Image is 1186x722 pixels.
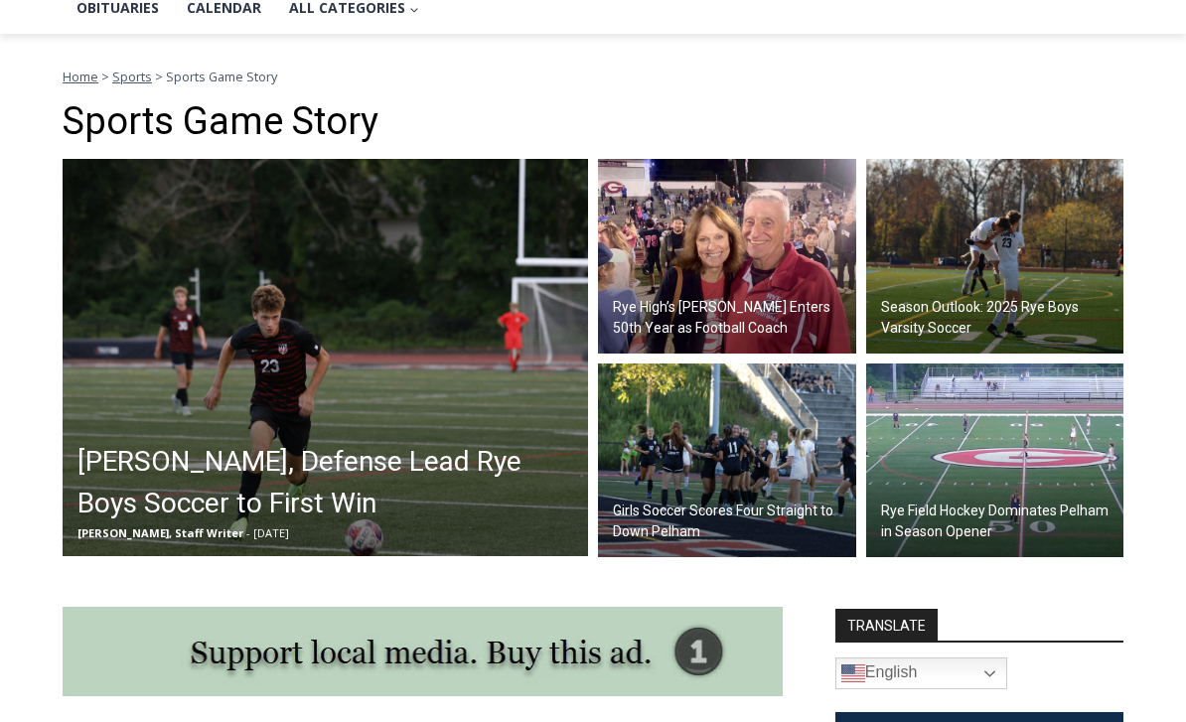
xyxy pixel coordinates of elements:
a: Home [63,68,98,85]
h1: Sports Game Story [63,99,1123,145]
a: Open Tues. - Sun. [PHONE_NUMBER] [1,200,200,247]
span: Open Tues. - Sun. [PHONE_NUMBER] [6,205,195,280]
img: (PHOTO: The Rye Girls Field Hockey Team defeated Pelham 3-0 on Tuesday to move to 3-0 in 2024.) [866,363,1124,558]
h2: [PERSON_NAME], Defense Lead Rye Boys Soccer to First Win [77,441,583,524]
h2: Girls Soccer Scores Four Straight to Down Pelham [613,501,851,542]
img: (PHOTO: Rye Girls Soccer's Samantha Yeh scores a goal in her team's 4-1 victory over Pelham on Se... [598,363,856,558]
span: Sports Game Story [166,68,277,85]
a: [PERSON_NAME], Defense Lead Rye Boys Soccer to First Win [PERSON_NAME], Staff Writer - [DATE] [63,159,588,556]
a: Girls Soccer Scores Four Straight to Down Pelham [598,363,856,558]
img: (PHOTO: Garr and his wife Cathy on the field at Rye High School's Nugent Stadium.) [598,159,856,354]
a: English [835,657,1007,689]
span: Intern @ [DOMAIN_NAME] [519,198,921,242]
h2: Rye High’s [PERSON_NAME] Enters 50th Year as Football Coach [613,297,851,339]
img: (PHOTO: Rye Boys Soccer's Lex Cox (#23) dribbling againt Tappan Zee on Thursday, September 4. Cre... [63,159,588,556]
a: Rye Field Hockey Dominates Pelham in Season Opener [866,363,1124,558]
a: Intern @ [DOMAIN_NAME] [478,193,963,247]
img: (PHOTO: Alex van der Voort and Lex Cox of Rye Boys Varsity Soccer on Thursday, October 31, 2024 f... [866,159,1124,354]
h2: Rye Field Hockey Dominates Pelham in Season Opener [881,501,1119,542]
div: "the precise, almost orchestrated movements of cutting and assembling sushi and [PERSON_NAME] mak... [204,124,282,237]
span: > [101,68,109,85]
img: en [841,661,865,685]
span: [PERSON_NAME], Staff Writer [77,525,243,540]
a: Sports [112,68,152,85]
span: > [155,68,163,85]
strong: TRANSLATE [835,609,938,641]
h2: Season Outlook: 2025 Rye Boys Varsity Soccer [881,297,1119,339]
nav: Breadcrumbs [63,67,1123,86]
img: support local media, buy this ad [63,607,783,696]
a: Season Outlook: 2025 Rye Boys Varsity Soccer [866,159,1124,354]
div: "[PERSON_NAME] and I covered the [DATE] Parade, which was a really eye opening experience as I ha... [502,1,939,193]
a: Rye High’s [PERSON_NAME] Enters 50th Year as Football Coach [598,159,856,354]
span: [DATE] [253,525,289,540]
span: - [246,525,250,540]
